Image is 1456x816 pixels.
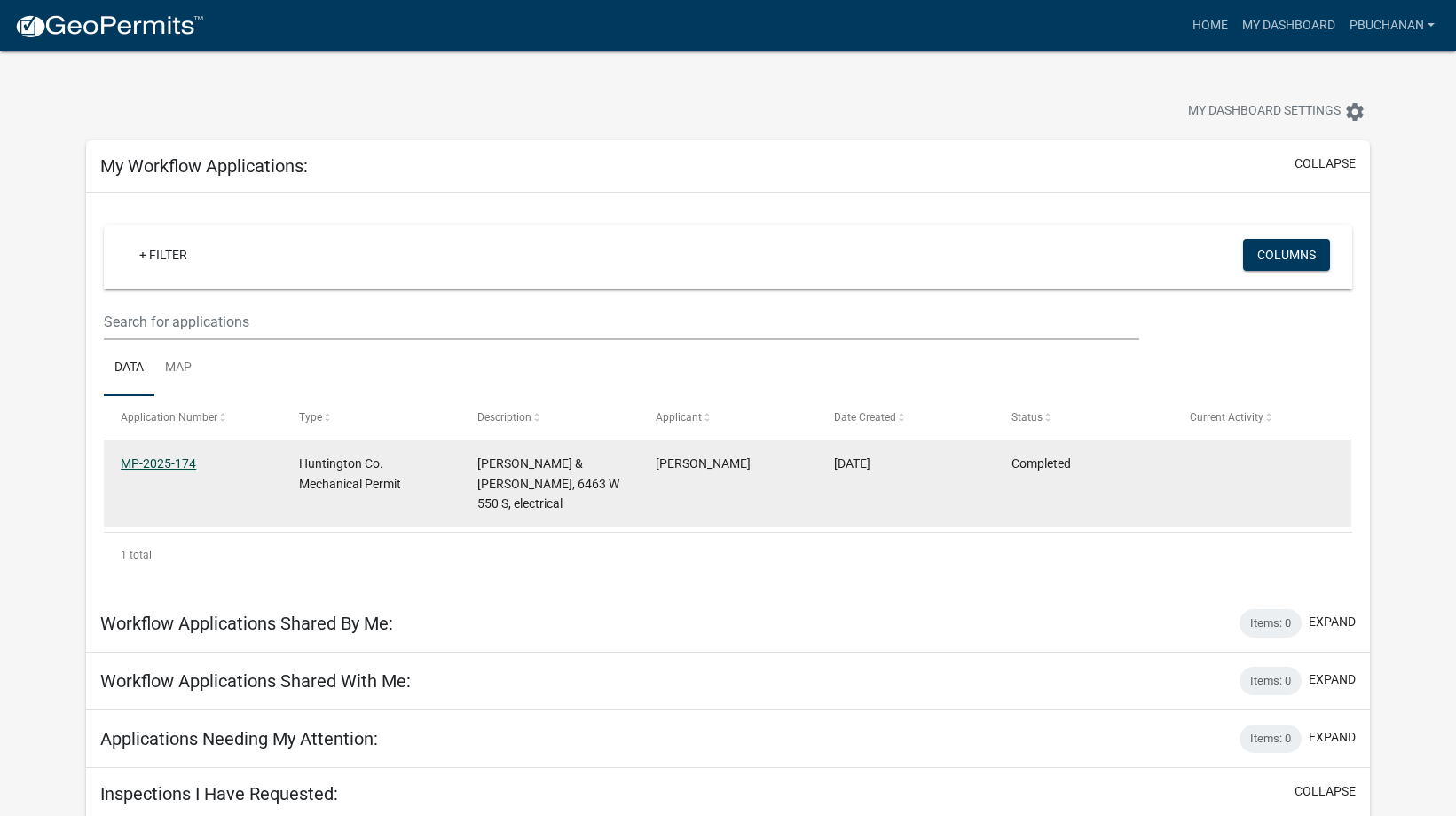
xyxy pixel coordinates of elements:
div: Items: 0 [1240,725,1302,753]
button: expand [1309,728,1356,747]
a: MP-2025-174 [121,456,196,471]
div: Items: 0 [1240,667,1302,695]
a: Map [154,340,202,397]
a: pbuchanan [1342,9,1442,43]
span: Date Created [834,411,896,424]
span: Type [299,411,322,424]
datatable-header-cell: Date Created [816,396,995,439]
span: 09/30/2025 [834,456,870,471]
a: Home [1185,9,1235,43]
button: Columns [1243,239,1330,271]
div: collapse [86,193,1370,595]
span: Applicant [656,411,702,424]
a: + Filter [125,239,201,271]
span: Current Activity [1190,411,1263,424]
div: Items: 0 [1240,609,1302,638]
h5: Workflow Applications Shared With Me: [100,670,411,692]
h5: Inspections I Have Requested: [100,783,338,804]
span: Application Number [121,411,217,424]
datatable-header-cell: Status [995,396,1173,439]
span: Huntington Co. Mechanical Permit [299,456,401,491]
button: expand [1309,670,1356,689]
a: Data [104,340,154,397]
input: Search for applications [104,304,1139,340]
datatable-header-cell: Description [460,396,639,439]
datatable-header-cell: Applicant [639,396,817,439]
datatable-header-cell: Current Activity [1173,396,1351,439]
h5: My Workflow Applications: [100,155,308,177]
h5: Workflow Applications Shared By Me: [100,613,393,634]
datatable-header-cell: Type [282,396,460,439]
span: Richardson, Dennis R & Julie M, 6463 W 550 S, electrical [477,456,619,511]
button: My Dashboard Settingssettings [1174,94,1380,129]
span: Pete M Buchanan [656,456,751,471]
button: collapse [1295,154,1356,173]
i: settings [1344,101,1365,123]
span: Description [477,411,531,424]
span: Completed [1011,456,1071,471]
span: My Dashboard Settings [1188,101,1341,123]
h5: Applications Needing My Attention: [100,728,378,749]
a: My Dashboard [1235,9,1342,43]
span: Status [1011,411,1043,424]
div: 1 total [104,533,1352,577]
button: expand [1309,613,1356,631]
datatable-header-cell: Application Number [104,396,282,439]
button: collapse [1295,782,1356,801]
